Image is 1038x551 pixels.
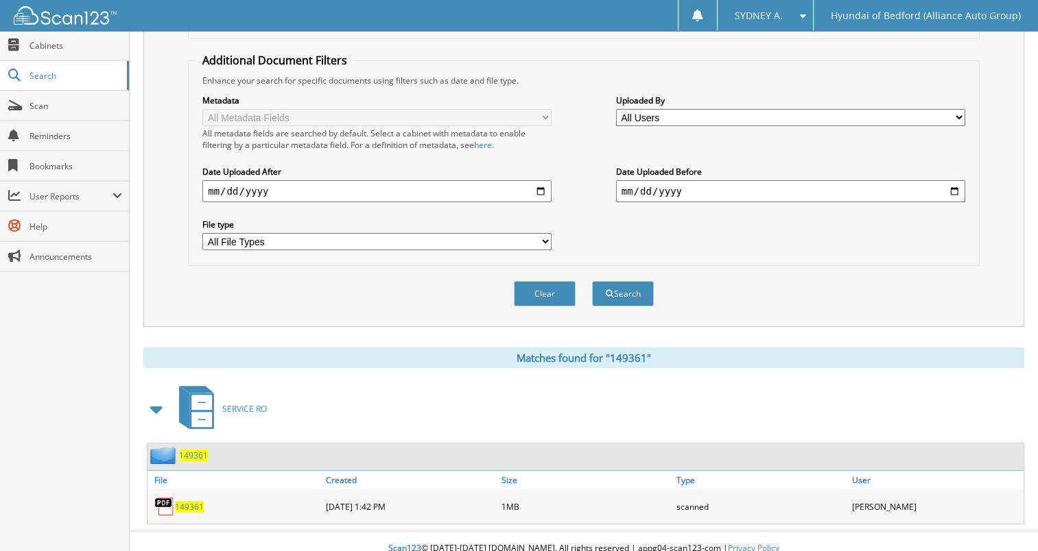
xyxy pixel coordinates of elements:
[171,382,267,436] a: SERVICE RO
[498,493,673,520] div: 1MB
[148,471,322,489] a: File
[735,12,783,20] span: SYDNEY A.
[202,180,552,202] input: start
[30,251,122,262] span: Announcements
[30,130,122,142] span: Reminders
[616,180,965,202] input: end
[179,450,208,461] a: 149361
[196,53,354,68] legend: Additional Document Filters
[150,447,179,464] img: folder2.png
[143,347,1024,368] div: Matches found for "149361"
[673,493,848,520] div: scanned
[514,281,576,306] button: Clear
[154,496,175,517] img: PDF.png
[202,127,552,151] div: All metadata fields are searched by default. Select a cabinet with metadata to enable filtering b...
[30,40,122,51] span: Cabinets
[849,493,1024,520] div: [PERSON_NAME]
[30,221,122,232] span: Help
[849,471,1024,489] a: User
[30,70,120,82] span: Search
[30,160,122,172] span: Bookmarks
[322,471,497,489] a: Created
[673,471,848,489] a: Type
[202,95,552,106] label: Metadata
[592,281,654,306] button: Search
[831,12,1021,20] span: Hyundai of Bedford (Alliance Auto Group)
[616,95,965,106] label: Uploaded By
[616,166,965,177] label: Date Uploaded Before
[474,139,492,151] a: here
[196,75,972,86] div: Enhance your search for specific documents using filters such as date and file type.
[175,501,204,513] a: 149361
[30,191,113,202] span: User Reports
[14,6,117,25] img: scan123-logo-white.svg
[322,493,497,520] div: [DATE] 1:42 PM
[30,100,122,112] span: Scan
[202,219,552,230] label: File type
[202,166,552,177] label: Date Uploaded After
[222,403,267,415] span: SERVICE RO
[498,471,673,489] a: Size
[969,485,1038,551] iframe: Chat Widget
